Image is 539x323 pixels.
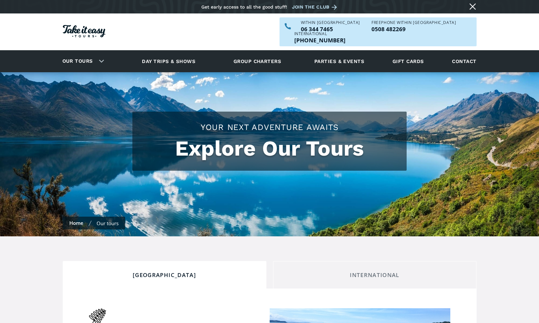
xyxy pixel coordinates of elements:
[139,136,400,161] h1: Explore Our Tours
[134,52,204,70] a: Day trips & shows
[279,271,471,279] div: International
[225,52,289,70] a: Group charters
[55,52,109,70] div: Our tours
[97,220,119,226] div: Our tours
[449,52,480,70] a: Contact
[371,26,456,32] p: 0508 482269
[467,1,478,12] a: Close message
[294,37,346,43] a: Call us outside of NZ on +6463447465
[201,4,287,10] div: Get early access to all the good stuff!
[63,25,105,37] img: Take it easy Tours logo
[371,21,456,25] div: Freephone WITHIN [GEOGRAPHIC_DATA]
[69,220,83,226] a: Home
[57,54,98,69] a: Our tours
[294,32,346,36] div: International
[292,3,339,11] a: Join the club
[301,26,360,32] p: 06 344 7465
[139,121,400,133] h2: Your Next Adventure Awaits
[294,37,346,43] p: [PHONE_NUMBER]
[68,271,261,279] div: [GEOGRAPHIC_DATA]
[63,217,125,229] nav: breadcrumbs
[311,52,368,70] a: Parties & events
[63,22,105,42] a: Homepage
[301,26,360,32] a: Call us within NZ on 063447465
[389,52,427,70] a: Gift cards
[301,21,360,25] div: WITHIN [GEOGRAPHIC_DATA]
[371,26,456,32] a: Call us freephone within NZ on 0508482269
